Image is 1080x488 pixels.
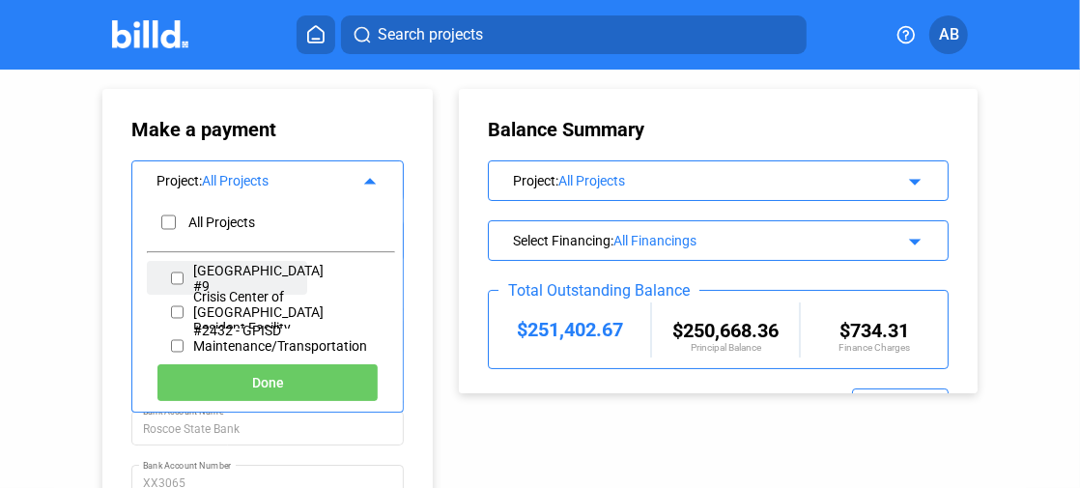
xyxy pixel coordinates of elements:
[193,323,367,369] div: #2432 - GPISD Maintenance/Transportation & Family Resource Center
[867,391,891,415] mat-icon: file_upload
[488,118,949,141] div: Balance Summary
[131,118,295,141] div: Make a payment
[611,233,613,248] span: :
[489,318,650,341] div: $251,402.67
[199,173,202,188] span: :
[341,15,807,54] button: Search projects
[378,23,483,46] span: Search projects
[193,263,324,294] div: [GEOGRAPHIC_DATA] #9
[513,169,882,188] div: Project
[156,363,379,402] button: Done
[355,167,379,190] mat-icon: arrow_drop_up
[156,169,355,188] div: Project
[852,388,949,417] button: Export
[801,342,948,353] div: Finance Charges
[900,167,924,190] mat-icon: arrow_drop_down
[202,173,355,188] div: All Projects
[498,281,699,300] div: Total Outstanding Balance
[193,289,324,335] div: Crisis Center of [GEOGRAPHIC_DATA] Resident Facility
[652,319,799,342] div: $250,668.36
[558,173,882,188] div: All Projects
[555,173,558,188] span: :
[801,319,948,342] div: $734.31
[929,15,968,54] button: AB
[900,227,924,250] mat-icon: arrow_drop_down
[652,342,799,353] div: Principal Balance
[513,229,882,248] div: Select Financing
[252,376,284,391] span: Done
[613,233,882,248] div: All Financings
[939,23,959,46] span: AB
[112,20,188,48] img: Billd Company Logo
[188,215,255,230] div: All Projects
[488,388,718,417] div: Payment History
